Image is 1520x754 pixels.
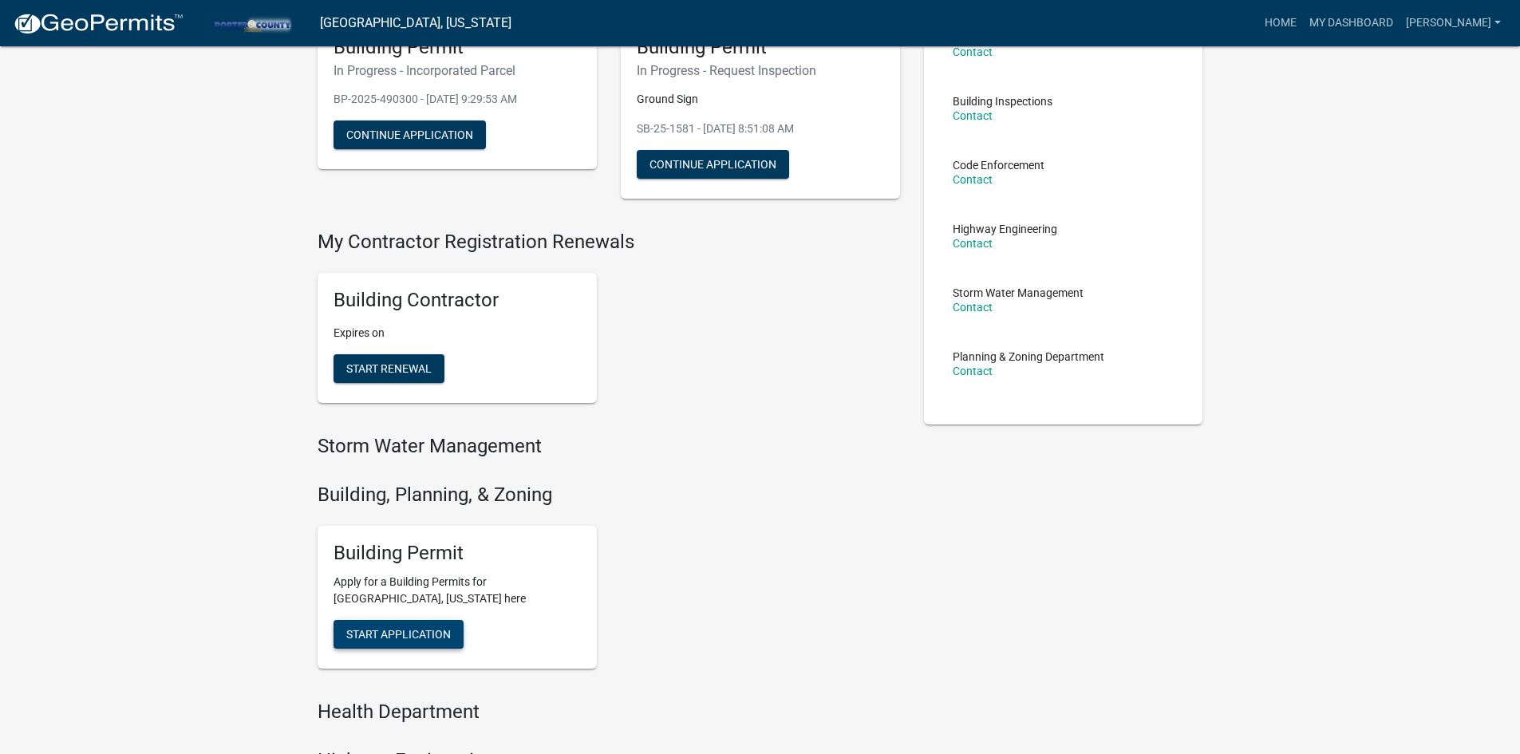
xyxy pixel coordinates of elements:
[953,160,1044,171] p: Code Enforcement
[637,120,884,137] p: SB-25-1581 - [DATE] 8:51:08 AM
[637,150,789,179] button: Continue Application
[334,63,581,78] h6: In Progress - Incorporated Parcel
[334,289,581,312] h5: Building Contractor
[953,96,1052,107] p: Building Inspections
[334,620,464,649] button: Start Application
[953,45,993,58] a: Contact
[334,325,581,341] p: Expires on
[953,351,1104,362] p: Planning & Zoning Department
[334,91,581,108] p: BP-2025-490300 - [DATE] 9:29:53 AM
[953,365,993,377] a: Contact
[953,301,993,314] a: Contact
[1400,8,1507,38] a: [PERSON_NAME]
[953,287,1084,298] p: Storm Water Management
[1303,8,1400,38] a: My Dashboard
[953,173,993,186] a: Contact
[637,36,884,59] h5: Building Permit
[334,574,581,607] p: Apply for a Building Permits for [GEOGRAPHIC_DATA], [US_STATE] here
[953,223,1057,235] p: Highway Engineering
[346,628,451,641] span: Start Application
[318,701,900,724] h4: Health Department
[318,231,900,416] wm-registration-list-section: My Contractor Registration Renewals
[334,354,444,383] button: Start Renewal
[1258,8,1303,38] a: Home
[637,91,884,108] p: Ground Sign
[318,435,900,458] h4: Storm Water Management
[320,10,511,37] a: [GEOGRAPHIC_DATA], [US_STATE]
[637,63,884,78] h6: In Progress - Request Inspection
[318,231,900,254] h4: My Contractor Registration Renewals
[334,36,581,59] h5: Building Permit
[196,12,307,34] img: Porter County, Indiana
[953,109,993,122] a: Contact
[953,237,993,250] a: Contact
[318,484,900,507] h4: Building, Planning, & Zoning
[346,362,432,375] span: Start Renewal
[334,542,581,565] h5: Building Permit
[334,120,486,149] button: Continue Application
